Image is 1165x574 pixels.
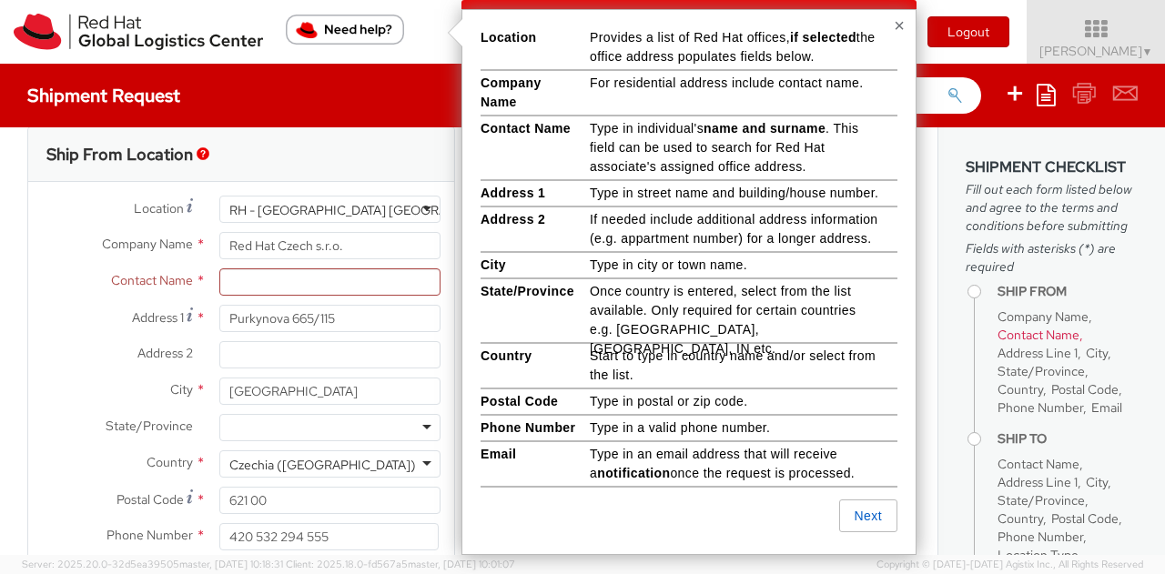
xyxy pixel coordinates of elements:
[481,186,545,200] strong: Address 1
[998,492,1085,509] span: State/Province
[46,146,193,164] h3: Ship From Location
[134,200,184,217] span: Location
[106,527,193,543] span: Phone Number
[481,394,558,408] strong: Postal Code
[481,348,532,363] strong: Country
[966,159,1138,176] h3: Shipment Checklist
[286,558,515,570] span: Client: 2025.18.0-fd567a5
[1051,510,1119,527] span: Postal Code
[590,74,881,93] p: For residential address include contact name.
[481,257,506,272] strong: City
[590,282,881,358] p: Once country is entered, select from the list available. Only required for certain countries e.g....
[998,529,1083,545] span: Phone Number
[14,14,263,50] img: rh-logistics-00dfa346123c4ec078e1.svg
[116,491,184,508] span: Postal Code
[22,558,283,570] span: Server: 2025.20.0-32d5ea39505
[1039,43,1153,59] span: [PERSON_NAME]
[790,30,856,45] strong: if selected
[998,345,1078,361] span: Address Line 1
[102,236,193,252] span: Company Name
[481,420,575,435] strong: Phone Number
[998,327,1079,343] span: Contact Name
[590,256,794,275] p: Type in city or town name.
[590,121,704,136] span: Type in individual's
[590,121,863,174] span: . This field can be used to search for Red Hat associate's assigned office address.
[704,121,826,136] strong: name and surname
[481,76,545,109] strong: Company Name
[998,432,1138,446] h4: Ship To
[998,381,1043,398] span: Country
[670,466,855,480] span: once the request is processed.
[998,510,1043,527] span: Country
[590,30,790,45] span: Provides a list of Red Hat offices,
[1142,45,1153,59] span: ▼
[876,558,1143,572] span: Copyright © [DATE]-[DATE] Agistix Inc., All Rights Reserved
[894,16,905,35] button: Close
[927,16,1009,47] button: Logout
[1091,399,1122,416] span: Email
[147,454,193,470] span: Country
[998,308,1089,325] span: Company Name
[839,499,897,532] button: Next
[481,447,516,461] strong: Email
[590,447,841,480] span: Type in an email address that will receive a
[286,15,404,45] button: Need help?
[966,180,1138,235] span: Fill out each form listed below and agree to the terms and conditions before submitting
[106,418,193,434] span: State/Province
[966,239,1138,276] span: Fields with asterisks (*) are required
[481,284,574,298] strong: State/Province
[998,547,1079,563] span: Location Type
[481,212,545,227] strong: Address 2
[132,309,184,326] span: Address 1
[481,121,571,136] strong: Contact Name
[590,347,881,385] p: Start to type in country name and/or select from the list.
[137,345,193,361] span: Address 2
[998,399,1083,416] span: Phone Number
[229,201,537,219] div: RH - [GEOGRAPHIC_DATA] [GEOGRAPHIC_DATA] - C
[998,456,1079,472] span: Contact Name
[408,558,515,570] span: master, [DATE] 10:01:07
[1086,474,1108,490] span: City
[170,381,193,398] span: City
[1051,381,1119,398] span: Postal Code
[590,184,881,203] p: Type in street name and building/house number.
[590,418,881,438] p: Type in a valid phone number.
[111,272,193,288] span: Contact Name
[481,30,537,45] strong: Location
[597,466,670,480] strong: notification
[590,210,881,248] p: If needed include additional address information (e.g. appartment number) for a longer address.
[998,363,1085,379] span: State/Province
[590,392,881,411] p: Type in postal or zip code.
[1086,345,1108,361] span: City
[229,456,416,474] div: Czechia ([GEOGRAPHIC_DATA])
[179,558,283,570] span: master, [DATE] 10:18:31
[27,86,180,106] h4: Shipment Request
[998,474,1078,490] span: Address Line 1
[998,285,1138,298] h4: Ship From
